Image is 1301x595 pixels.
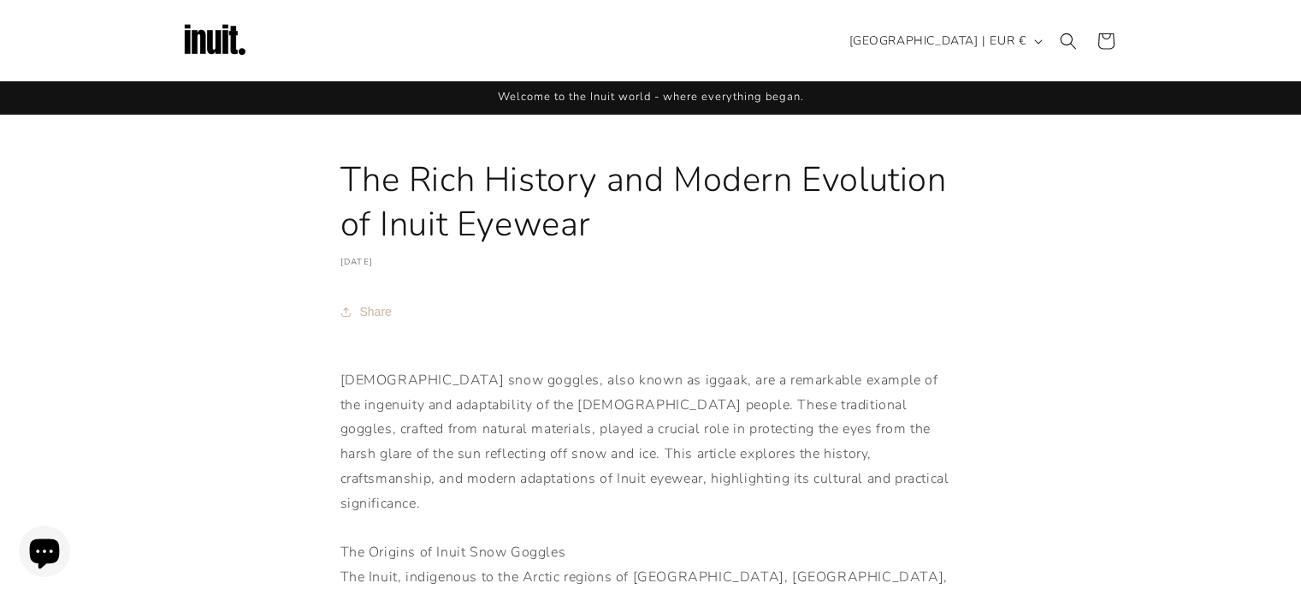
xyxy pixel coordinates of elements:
[180,81,1121,114] div: Announcement
[340,293,397,330] button: Share
[14,526,75,581] inbox-online-store-chat: Shopify online store chat
[1050,22,1087,60] summary: Search
[180,7,249,75] img: Inuit Logo
[498,89,804,104] span: Welcome to the Inuit world - where everything began.
[839,25,1050,57] button: [GEOGRAPHIC_DATA] | EUR €
[340,158,961,247] h1: The Rich History and Modern Evolution of Inuit Eyewear
[340,256,374,268] time: [DATE]
[849,32,1026,50] span: [GEOGRAPHIC_DATA] | EUR €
